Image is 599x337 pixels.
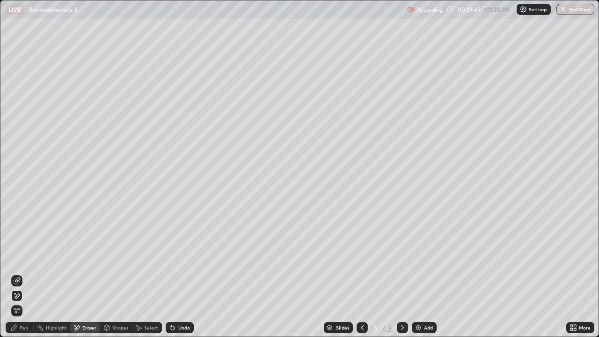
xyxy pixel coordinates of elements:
img: end-class-cross [560,6,567,13]
div: Select [144,325,158,330]
div: / [383,325,386,330]
div: 5 [387,323,393,332]
p: Recording [416,6,443,13]
span: Erase all [12,308,22,314]
img: class-settings-icons [519,6,527,13]
button: End Class [556,4,594,15]
div: Undo [178,325,190,330]
div: Highlight [46,325,66,330]
div: Add [424,325,433,330]
img: add-slide-button [415,324,422,331]
div: Pen [20,325,28,330]
p: LIVE [8,6,21,13]
p: Thermodynamics-2 [28,6,77,13]
div: 5 [372,325,381,330]
div: More [579,325,591,330]
div: Eraser [82,325,96,330]
div: Shapes [112,325,128,330]
img: recording.375f2c34.svg [407,6,415,13]
p: Settings [529,7,547,12]
div: Slides [336,325,349,330]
